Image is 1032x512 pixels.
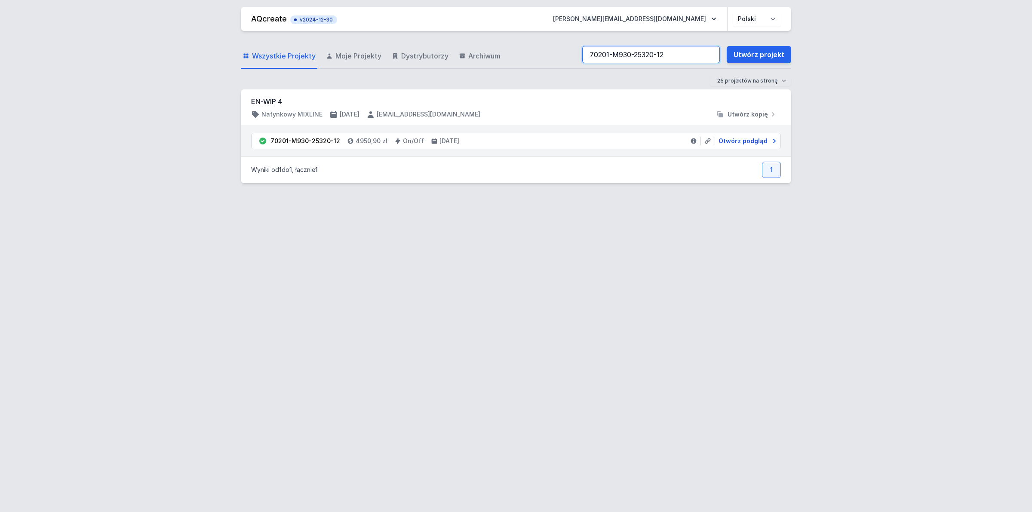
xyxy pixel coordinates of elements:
[252,51,316,61] span: Wszystkie Projekty
[261,110,322,119] h4: Natynkowy MIXLINE
[762,162,781,178] a: 1
[468,51,501,61] span: Archiwum
[340,110,359,119] h4: [DATE]
[728,110,768,119] span: Utwórz kopię
[279,166,282,173] span: 1
[401,51,448,61] span: Dystrybutorzy
[251,96,781,107] h3: EN-WIP 4
[241,44,317,69] a: Wszystkie Projekty
[457,44,502,69] a: Archiwum
[289,166,292,173] span: 1
[324,44,383,69] a: Moje Projekty
[356,137,387,145] h4: 4950,90 zł
[727,46,791,63] a: Utwórz projekt
[295,16,333,23] span: v2024-12-30
[251,166,318,174] p: Wyniki od do , łącznie
[719,137,768,145] span: Otwórz podgląd
[377,110,480,119] h4: [EMAIL_ADDRESS][DOMAIN_NAME]
[733,11,781,27] select: Wybierz język
[315,166,318,173] span: 1
[546,11,723,27] button: [PERSON_NAME][EMAIL_ADDRESS][DOMAIN_NAME]
[715,137,777,145] a: Otwórz podgląd
[270,137,340,145] div: 70201-M930-25320-12
[251,14,287,23] a: AQcreate
[390,44,450,69] a: Dystrybutorzy
[403,137,424,145] h4: On/Off
[712,110,781,119] button: Utwórz kopię
[290,14,337,24] button: v2024-12-30
[335,51,381,61] span: Moje Projekty
[439,137,459,145] h4: [DATE]
[582,46,720,63] input: Szukaj wśród projektów i wersji...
